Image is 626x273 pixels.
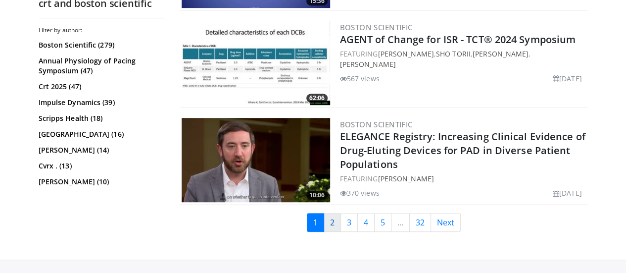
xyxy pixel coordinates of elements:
[39,82,162,92] a: Crt 2025 (47)
[340,119,413,129] a: Boston Scientific
[374,213,391,232] a: 5
[39,129,162,139] a: [GEOGRAPHIC_DATA] (16)
[340,33,576,46] a: AGENT of Change for ISR - TCT® 2024 Symposium
[324,213,341,232] a: 2
[39,145,162,155] a: [PERSON_NAME] (14)
[39,161,162,171] a: Cvrx . (13)
[39,98,162,108] a: Impulse Dynamics (39)
[39,56,162,76] a: Annual Physiology of Pacing Symposium (47)
[553,73,582,84] li: [DATE]
[340,22,413,32] a: Boston Scientific
[340,188,380,198] li: 370 views
[378,174,433,183] a: [PERSON_NAME]
[180,213,588,232] nav: Search results pages
[39,177,162,187] a: [PERSON_NAME] (10)
[473,49,529,58] a: [PERSON_NAME]
[39,113,162,123] a: Scripps Health (18)
[182,118,330,202] img: 4d731083-7cb5-4231-be2f-264262de2d41.300x170_q85_crop-smart_upscale.jpg
[409,213,431,232] a: 32
[340,213,358,232] a: 3
[340,73,380,84] li: 567 views
[306,191,328,200] span: 10:06
[306,94,328,103] span: 62:06
[431,213,461,232] a: Next
[39,26,165,34] h3: Filter by author:
[340,173,586,184] div: FEATURING
[182,21,330,105] img: 28182323-e317-4289-87dd-8dce6041ec98.300x170_q85_crop-smart_upscale.jpg
[307,213,324,232] a: 1
[182,21,330,105] a: 62:06
[378,49,433,58] a: [PERSON_NAME]
[553,188,582,198] li: [DATE]
[340,59,396,69] a: [PERSON_NAME]
[340,130,585,171] a: ELEGANCE Registry: Increasing Clinical Evidence of Drug-Eluting Devices for PAD in Diverse Patien...
[39,40,162,50] a: Boston Scientific (279)
[340,49,586,69] div: FEATURING , , ,
[436,49,471,58] a: Sho Torii
[182,118,330,202] a: 10:06
[357,213,375,232] a: 4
